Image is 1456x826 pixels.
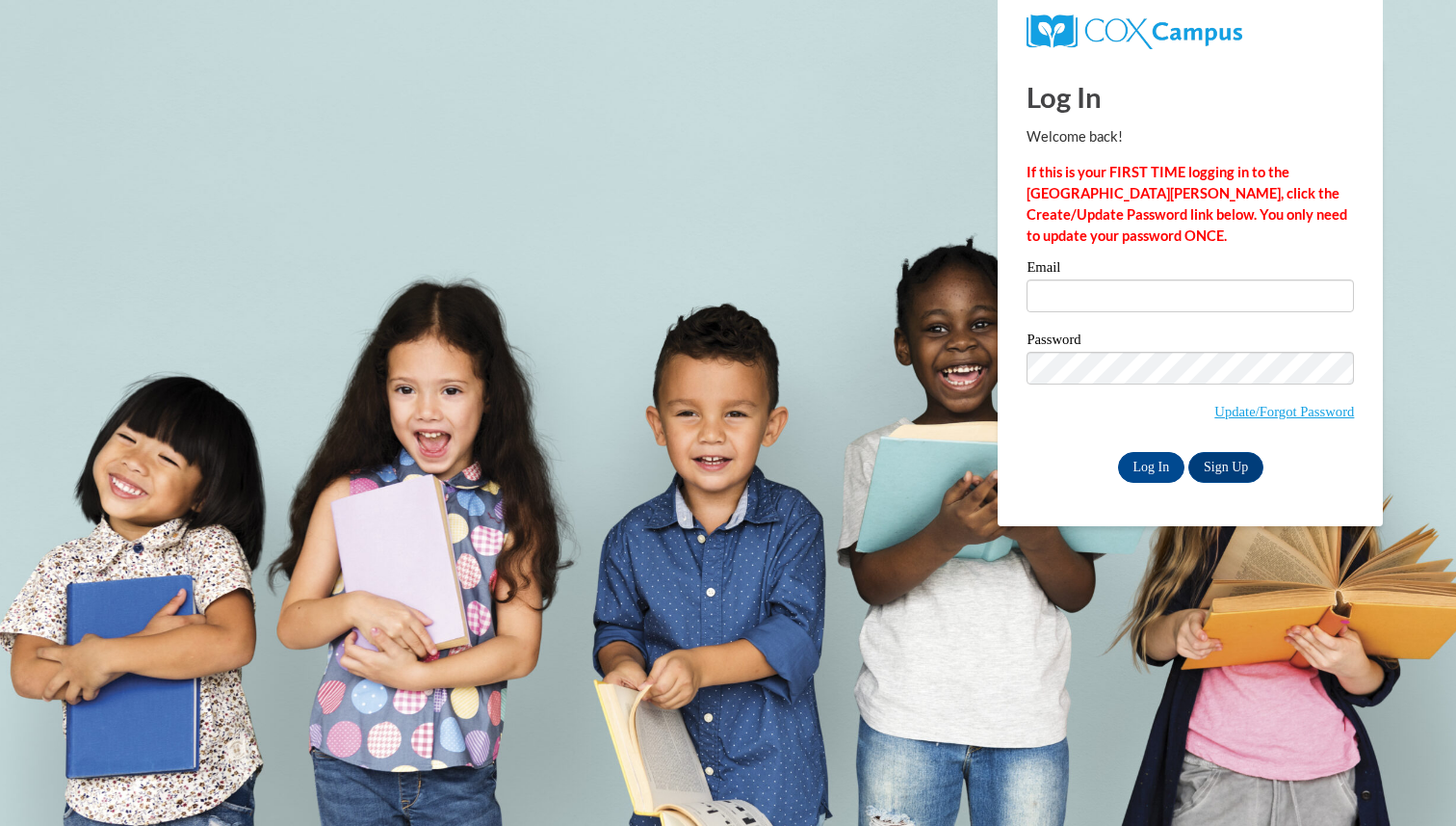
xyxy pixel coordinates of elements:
a: Sign Up [1188,452,1263,483]
strong: If this is your FIRST TIME logging in to the [GEOGRAPHIC_DATA][PERSON_NAME], click the Create/Upd... [1027,164,1347,244]
label: Email [1027,260,1354,280]
h1: Log In [1027,77,1354,117]
label: Password [1027,333,1354,352]
a: Update/Forgot Password [1214,404,1354,419]
a: COX Campus [1027,22,1241,39]
img: COX Campus [1027,14,1241,49]
p: Welcome back! [1027,126,1354,147]
input: Log In [1118,452,1185,483]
